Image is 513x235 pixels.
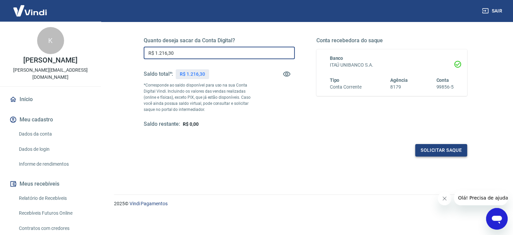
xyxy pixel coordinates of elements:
button: Meus recebíveis [8,177,93,191]
button: Solicitar saque [415,144,467,157]
iframe: Fechar mensagem [438,192,451,205]
a: Informe de rendimentos [16,157,93,171]
span: Conta [436,77,449,83]
h6: ITAÚ UNIBANCO S.A. [330,62,454,69]
button: Meu cadastro [8,112,93,127]
span: Olá! Precisa de ajuda? [4,5,57,10]
h6: 8179 [390,84,408,91]
h5: Conta recebedora do saque [316,37,467,44]
h5: Saldo restante: [144,121,180,128]
iframe: Mensagem da empresa [454,190,508,205]
a: Relatório de Recebíveis [16,191,93,205]
p: [PERSON_NAME][EMAIL_ADDRESS][DOMAIN_NAME] [5,67,95,81]
a: Vindi Pagamentos [130,201,168,206]
div: K [37,27,64,54]
a: Recebíveis Futuros Online [16,206,93,220]
span: Tipo [330,77,340,83]
a: Dados de login [16,142,93,156]
button: Sair [481,5,505,17]
p: [PERSON_NAME] [23,57,77,64]
p: 2025 © [114,200,497,207]
iframe: Botão para abrir a janela de mensagens [486,208,508,230]
span: R$ 0,00 [183,121,199,127]
span: Banco [330,55,343,61]
img: Vindi [8,0,52,21]
a: Início [8,92,93,107]
h5: Quanto deseja sacar da Conta Digital? [144,37,295,44]
h6: Conta Corrente [330,84,362,91]
p: *Corresponde ao saldo disponível para uso na sua Conta Digital Vindi. Incluindo os valores das ve... [144,82,257,113]
span: Agência [390,77,408,83]
a: Dados da conta [16,127,93,141]
p: R$ 1.216,30 [180,71,205,78]
h5: Saldo total*: [144,71,173,77]
h6: 99856-5 [436,84,454,91]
